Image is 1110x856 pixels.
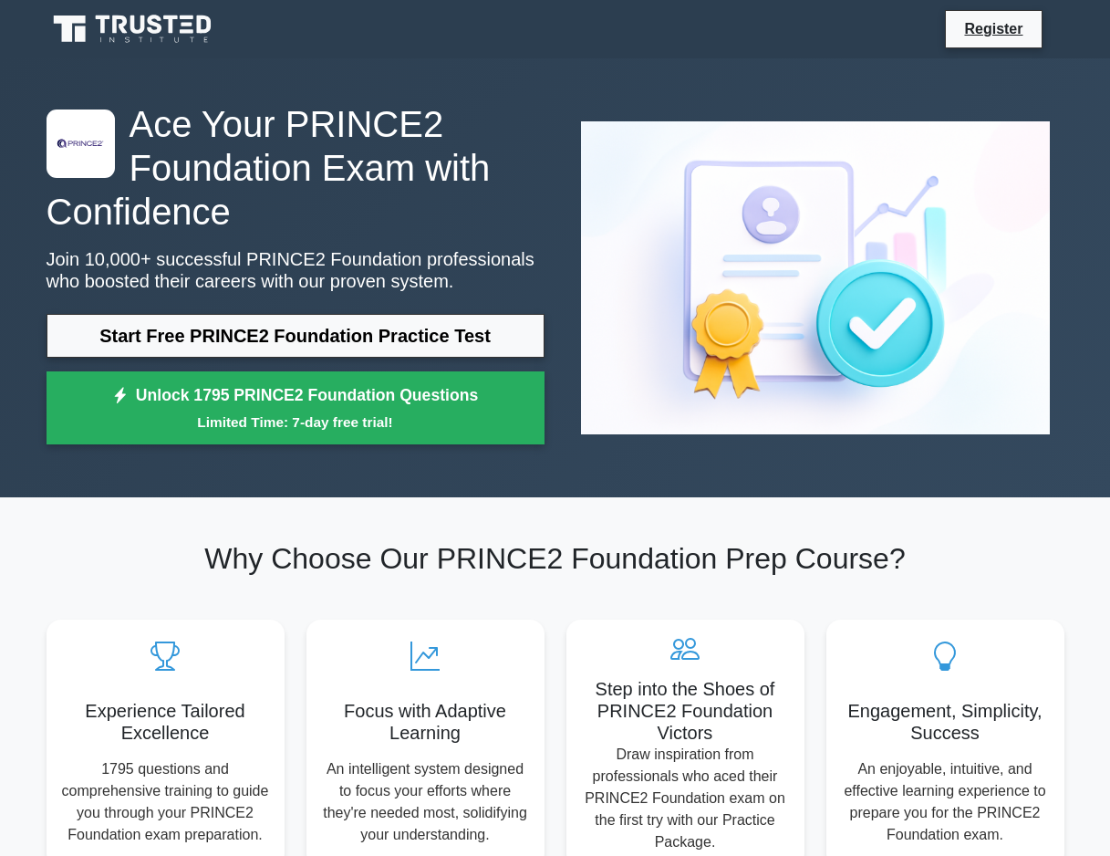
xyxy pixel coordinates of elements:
[61,758,270,846] p: 1795 questions and comprehensive training to guide you through your PRINCE2 Foundation exam prepa...
[841,700,1050,744] h5: Engagement, Simplicity, Success
[953,17,1033,40] a: Register
[321,758,530,846] p: An intelligent system designed to focus your efforts where they're needed most, solidifying your ...
[69,412,522,433] small: Limited Time: 7-day free trial!
[47,541,1064,576] h2: Why Choose Our PRINCE2 Foundation Prep Course?
[47,102,545,234] h1: Ace Your PRINCE2 Foundation Exam with Confidence
[841,758,1050,846] p: An enjoyable, intuitive, and effective learning experience to prepare you for the PRINCE2 Foundat...
[61,700,270,744] h5: Experience Tailored Excellence
[47,248,545,292] p: Join 10,000+ successful PRINCE2 Foundation professionals who boosted their careers with our prove...
[581,678,790,744] h5: Step into the Shoes of PRINCE2 Foundation Victors
[566,107,1064,449] img: PRINCE2 Foundation Preview
[581,744,790,853] p: Draw inspiration from professionals who aced their PRINCE2 Foundation exam on the first try with ...
[47,371,545,444] a: Unlock 1795 PRINCE2 Foundation QuestionsLimited Time: 7-day free trial!
[321,700,530,744] h5: Focus with Adaptive Learning
[47,314,545,358] a: Start Free PRINCE2 Foundation Practice Test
